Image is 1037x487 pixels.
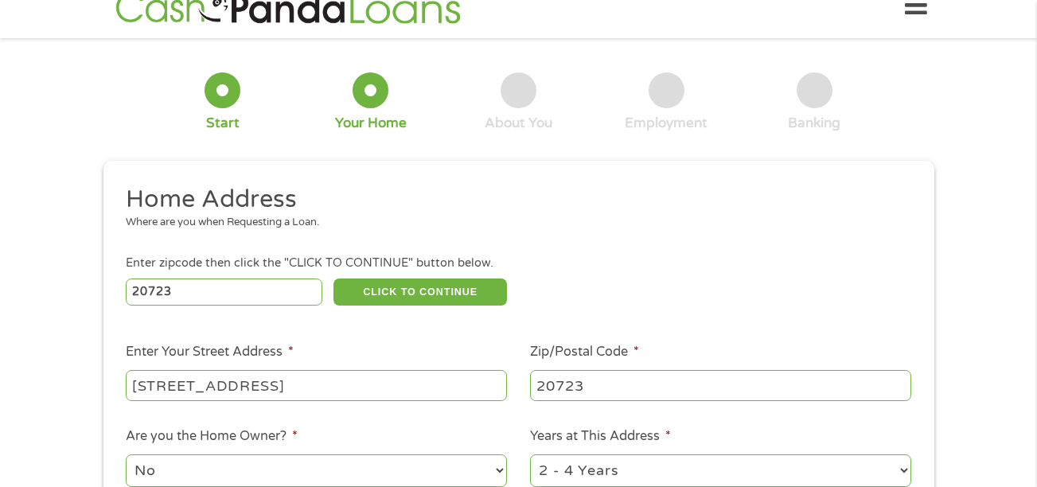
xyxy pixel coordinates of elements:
[126,279,322,306] input: Enter Zipcode (e.g 01510)
[625,115,708,132] div: Employment
[788,115,840,132] div: Banking
[206,115,240,132] div: Start
[126,215,899,231] div: Where are you when Requesting a Loan.
[126,370,507,400] input: 1 Main Street
[485,115,552,132] div: About You
[530,428,671,445] label: Years at This Address
[126,344,294,360] label: Enter Your Street Address
[333,279,507,306] button: CLICK TO CONTINUE
[530,344,639,360] label: Zip/Postal Code
[126,184,899,216] h2: Home Address
[126,428,298,445] label: Are you the Home Owner?
[335,115,407,132] div: Your Home
[126,255,910,272] div: Enter zipcode then click the "CLICK TO CONTINUE" button below.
